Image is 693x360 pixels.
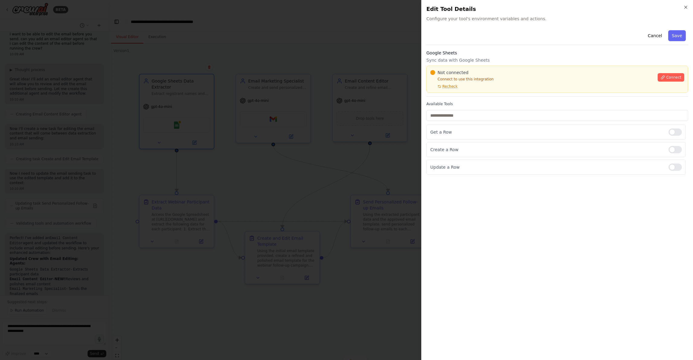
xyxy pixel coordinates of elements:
[658,73,684,82] button: Connect
[430,77,654,82] p: Connect to use this integration
[438,70,468,76] span: Not connected
[644,30,666,41] button: Cancel
[442,84,457,89] span: Recheck
[430,129,664,135] p: Get a Row
[668,30,686,41] button: Save
[430,84,457,89] button: Recheck
[430,164,664,170] p: Update a Row
[426,50,688,56] h3: Google Sheets
[426,57,688,63] p: Sync data with Google Sheets
[426,102,688,106] label: Available Tools
[430,147,664,153] p: Create a Row
[666,75,681,80] span: Connect
[426,5,688,13] h2: Edit Tool Details
[426,16,688,22] span: Configure your tool's environment variables and actions.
